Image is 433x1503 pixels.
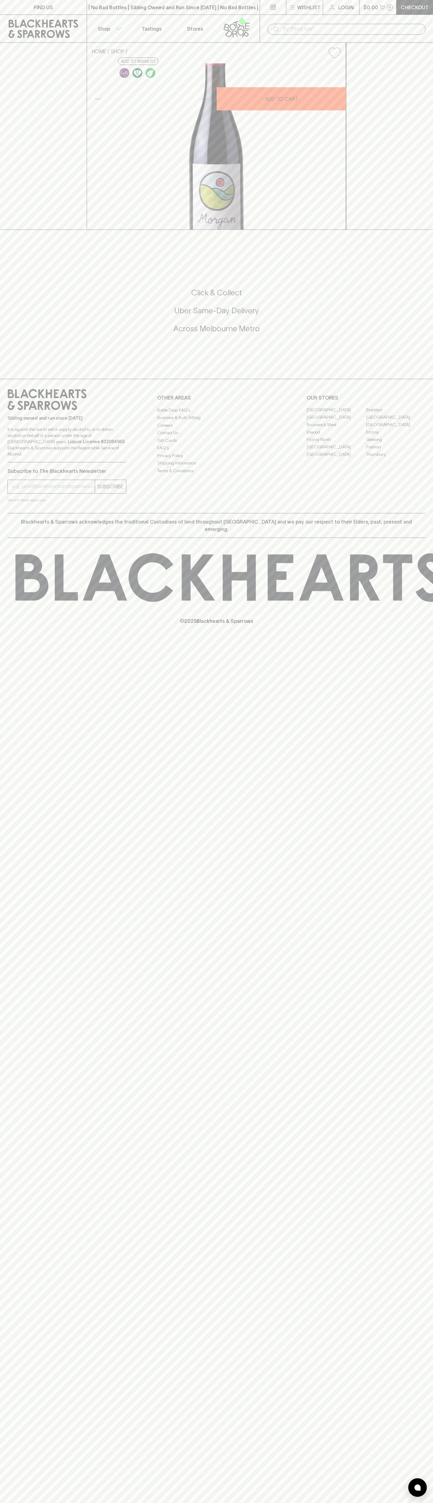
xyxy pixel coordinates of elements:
[366,443,426,451] a: Prahran
[414,1484,421,1491] img: bubble-icon
[366,406,426,414] a: Braddon
[265,95,298,103] p: ADD TO CART
[87,15,130,42] button: Shop
[187,25,203,32] p: Stores
[157,414,276,422] a: Business & Bulk Gifting
[297,4,321,11] p: Wishlist
[7,497,126,503] p: We will never spam you
[92,49,106,54] a: HOME
[307,394,426,401] p: OUR STORES
[338,4,354,11] p: Login
[157,422,276,429] a: Careers
[366,451,426,458] a: Thornbury
[363,4,378,11] p: $0.00
[157,452,276,459] a: Privacy Policy
[12,518,421,533] p: Blackhearts & Sparrows acknowledges the traditional Custodians of land throughout [GEOGRAPHIC_DAT...
[307,429,366,436] a: Elwood
[307,406,366,414] a: [GEOGRAPHIC_DATA]
[118,58,158,65] button: Add to wishlist
[307,451,366,458] a: [GEOGRAPHIC_DATA]
[111,49,124,54] a: SHOP
[173,15,217,42] a: Stores
[217,87,346,110] button: ADD TO CART
[307,414,366,421] a: [GEOGRAPHIC_DATA]
[144,66,157,79] a: Organic
[119,68,129,78] img: Lo-Fi
[132,68,142,78] img: Vegan
[7,467,126,475] p: Subscribe to The Blackhearts Newsletter
[97,483,123,490] p: SUBSCRIBE
[157,406,276,414] a: Bottle Drop FAQ's
[34,4,53,11] p: FIND US
[307,436,366,443] a: Fitzroy North
[366,429,426,436] a: Fitzroy
[307,421,366,429] a: Brunswick West
[68,439,125,444] strong: Liquor License #32064953
[118,66,131,79] a: Some may call it natural, others minimum intervention, either way, it’s hands off & maybe even a ...
[131,66,144,79] a: Made without the use of any animal products.
[130,15,173,42] a: Tastings
[95,480,126,493] button: SUBSCRIBE
[401,4,429,11] p: Checkout
[282,24,421,34] input: Try "Pinot noir"
[142,25,162,32] p: Tastings
[12,482,95,491] input: e.g. jane@blackheartsandsparrows.com.au
[7,426,126,457] p: It is against the law to sell or supply alcohol to, or to obtain alcohol on behalf of a person un...
[307,443,366,451] a: [GEOGRAPHIC_DATA]
[366,436,426,443] a: Geelong
[157,444,276,452] a: FAQ's
[7,415,126,421] p: Sibling owned and run since [DATE]
[157,429,276,437] a: Contact Us
[388,6,391,9] p: 0
[366,421,426,429] a: [GEOGRAPHIC_DATA]
[366,414,426,421] a: [GEOGRAPHIC_DATA]
[157,460,276,467] a: Shipping Information
[98,25,110,32] p: Shop
[326,45,343,61] button: Add to wishlist
[157,467,276,474] a: Terms & Conditions
[87,63,346,229] img: 41195.png
[145,68,155,78] img: Organic
[157,437,276,444] a: Gift Cards
[7,263,426,366] div: Call to action block
[7,288,426,298] h5: Click & Collect
[157,394,276,401] p: OTHER AREAS
[7,323,426,334] h5: Across Melbourne Metro
[7,306,426,316] h5: Uber Same-Day Delivery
